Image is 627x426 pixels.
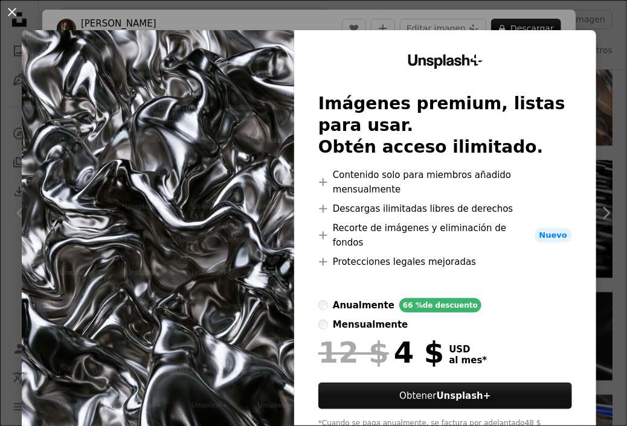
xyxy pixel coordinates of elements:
div: anualmente [333,298,394,313]
button: ObtenerUnsplash+ [318,383,572,409]
span: al mes * [449,355,487,366]
h2: Imágenes premium, listas para usar. Obtén acceso ilimitado. [318,93,572,158]
span: 12 $ [318,337,389,368]
div: mensualmente [333,317,408,332]
span: Nuevo [535,228,572,243]
div: 66 % de descuento [399,298,481,313]
li: Contenido solo para miembros añadido mensualmente [318,168,572,197]
li: Recorte de imágenes y eliminación de fondos [318,221,572,250]
div: 4 $ [318,337,444,368]
input: mensualmente [318,320,328,329]
input: anualmente66 %de descuento [318,300,328,310]
span: USD [449,344,487,355]
strong: Unsplash+ [437,390,491,401]
li: Protecciones legales mejoradas [318,255,572,269]
li: Descargas ilimitadas libres de derechos [318,202,572,216]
